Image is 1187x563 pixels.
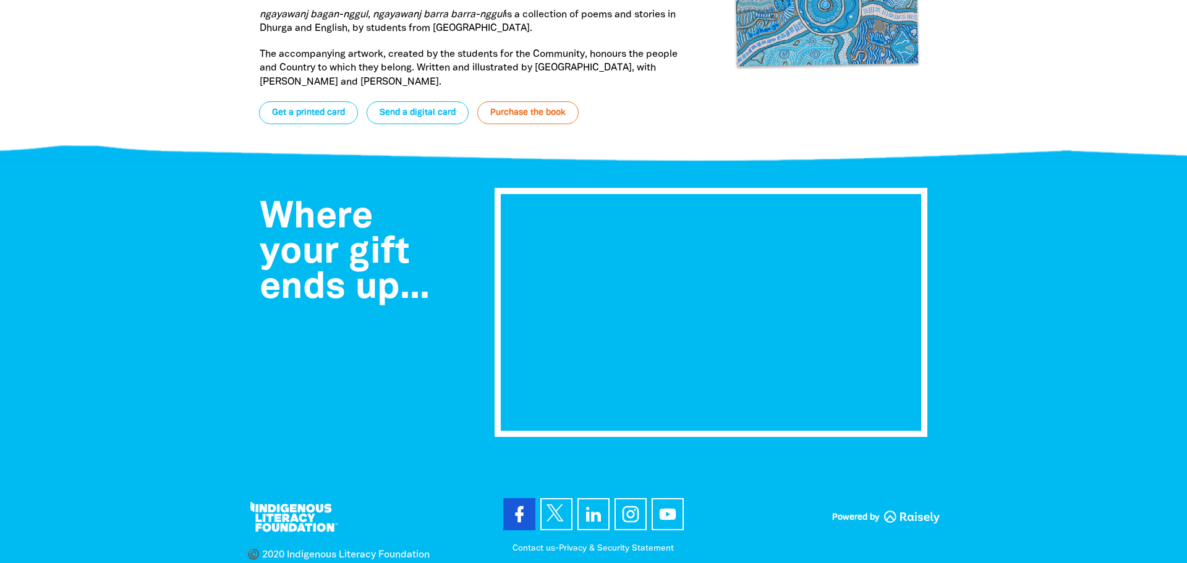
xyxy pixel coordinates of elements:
a: Find us on Instagram [615,498,647,530]
a: Purchase the book [477,101,579,124]
p: ©️ 2020 Indigenous Literacy Foundation [247,548,462,562]
span: Where your gift ends up... [260,201,430,305]
a: Send a digital card [367,101,469,124]
a: Privacy & Security Statement [559,544,674,552]
a: Contact us [513,544,555,552]
a: Find us on YouTube [652,498,684,530]
a: Powered by [832,511,940,523]
iframe: undefined-video [501,194,921,431]
a: Find us on Twitter [540,498,572,530]
a: Get a printed card [259,101,358,124]
p: - [487,543,701,554]
a: Visit our facebook page [503,498,535,530]
p: The accompanying artwork, created by the students for the Community, honours the people and Count... [260,48,692,89]
a: Find us on Linkedin [577,498,610,530]
p: is a collection of poems and stories in Dhurga and English, by students from [GEOGRAPHIC_DATA]. [260,8,692,36]
em: ngayawanj bagan-nggul, ngayawanj barra barra-nggul [260,11,504,19]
